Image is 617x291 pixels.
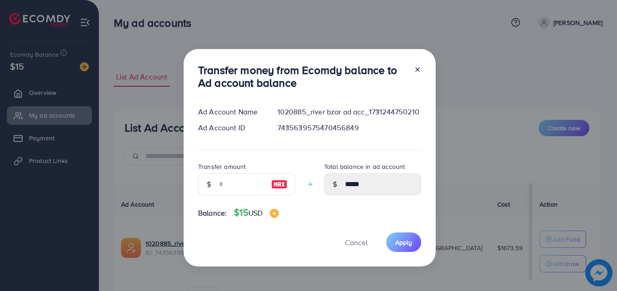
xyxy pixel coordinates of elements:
span: Cancel [345,237,368,247]
div: Ad Account ID [191,123,270,133]
h3: Transfer money from Ecomdy balance to Ad account balance [198,64,407,90]
div: Ad Account Name [191,107,270,117]
span: Balance: [198,208,227,218]
div: 1020885_river bzar ad acc_1731244750210 [270,107,428,117]
img: image [271,179,287,190]
div: 7435639575470456849 [270,123,428,133]
button: Apply [386,232,421,252]
label: Transfer amount [198,162,246,171]
img: image [270,209,279,218]
label: Total balance in ad account [324,162,405,171]
span: Apply [395,238,412,247]
button: Cancel [334,232,379,252]
h4: $15 [234,207,279,218]
span: USD [248,208,262,218]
